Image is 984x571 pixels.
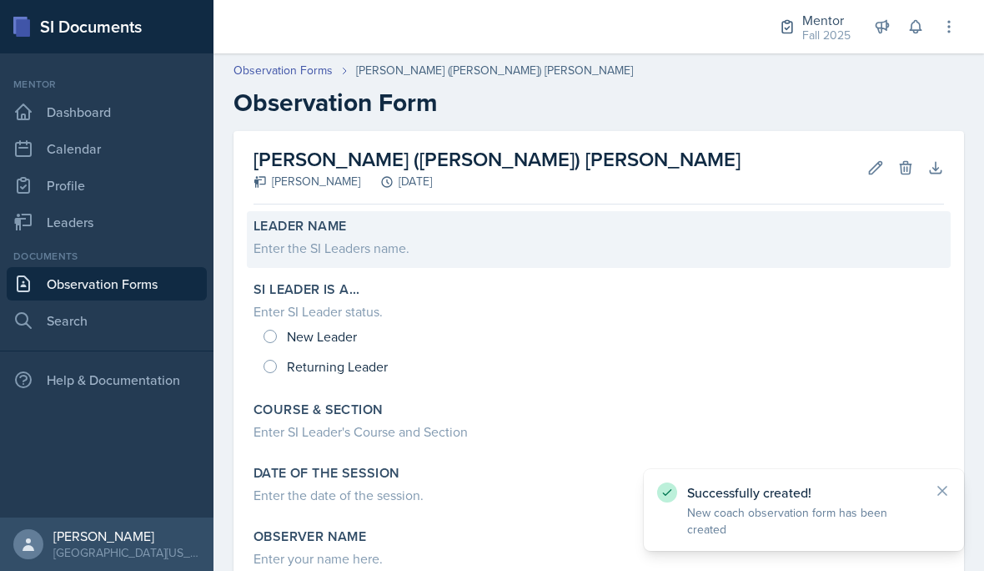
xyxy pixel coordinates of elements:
[254,422,944,442] div: Enter SI Leader's Course and Section
[7,169,207,202] a: Profile
[233,62,333,79] a: Observation Forms
[360,173,432,190] div: [DATE]
[7,77,207,92] div: Mentor
[356,62,633,79] div: [PERSON_NAME] ([PERSON_NAME]) [PERSON_NAME]
[254,173,360,190] div: [PERSON_NAME]
[7,249,207,264] div: Documents
[802,10,851,30] div: Mentor
[802,27,851,44] div: Fall 2025
[7,304,207,337] a: Search
[53,544,200,561] div: [GEOGRAPHIC_DATA][US_STATE]
[53,528,200,544] div: [PERSON_NAME]
[233,88,964,118] h2: Observation Form
[7,205,207,239] a: Leaders
[254,301,944,321] div: Enter SI Leader status.
[254,485,944,505] div: Enter the date of the session.
[687,504,921,538] p: New coach observation form has been created
[254,548,944,568] div: Enter your name here.
[687,484,921,501] p: Successfully created!
[254,402,383,418] label: Course & Section
[254,238,944,258] div: Enter the SI Leaders name.
[254,281,360,298] label: SI Leader is a...
[254,465,400,482] label: Date of the Session
[254,144,741,174] h2: [PERSON_NAME] ([PERSON_NAME]) [PERSON_NAME]
[7,132,207,165] a: Calendar
[7,267,207,301] a: Observation Forms
[7,95,207,129] a: Dashboard
[254,528,366,545] label: Observer name
[254,218,346,235] label: Leader Name
[7,363,207,397] div: Help & Documentation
